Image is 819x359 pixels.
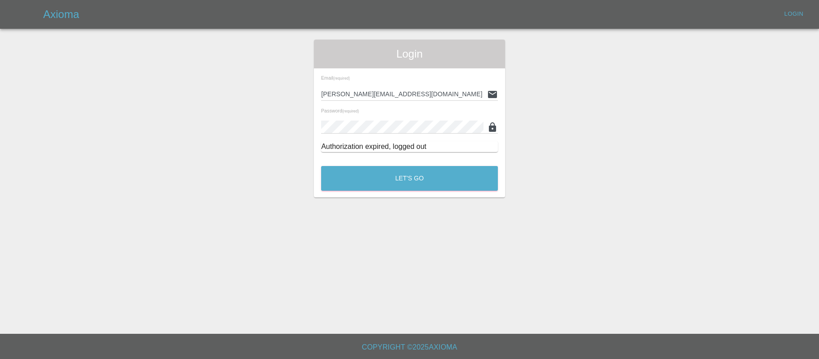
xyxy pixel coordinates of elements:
[7,341,812,354] h6: Copyright © 2025 Axioma
[321,75,350,81] span: Email
[321,47,498,61] span: Login
[321,141,498,152] div: Authorization expired, logged out
[333,76,350,81] small: (required)
[321,166,498,191] button: Let's Go
[43,7,79,22] h5: Axioma
[779,7,808,21] a: Login
[342,109,359,113] small: (required)
[321,108,359,113] span: Password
